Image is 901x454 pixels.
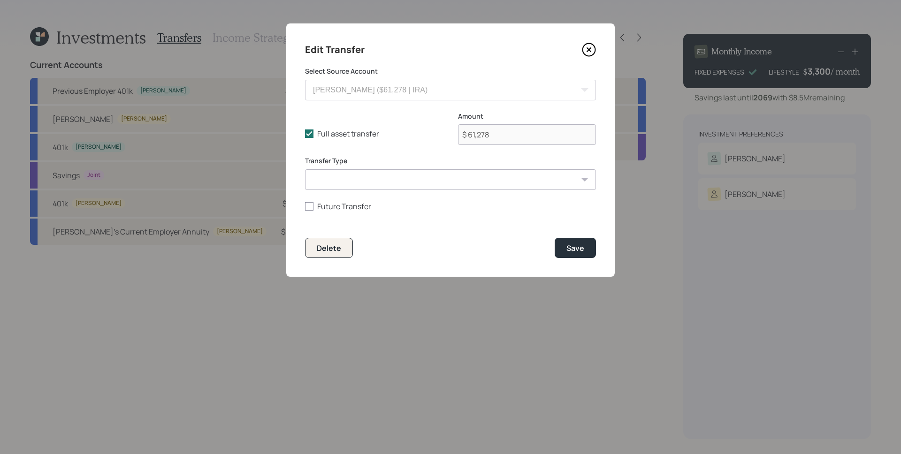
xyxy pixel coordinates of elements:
div: Delete [317,243,341,253]
h4: Edit Transfer [305,42,365,57]
label: Full asset transfer [305,129,443,139]
div: Save [566,243,584,253]
label: Transfer Type [305,156,596,166]
label: Select Source Account [305,67,596,76]
button: Delete [305,238,353,258]
label: Future Transfer [305,201,596,212]
label: Amount [458,112,596,121]
button: Save [555,238,596,258]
